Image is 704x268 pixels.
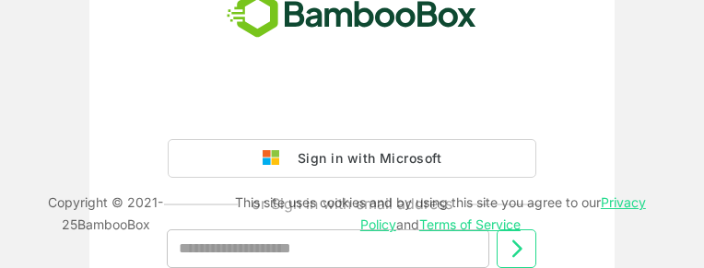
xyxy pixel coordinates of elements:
iframe: Sign in with Google Button [158,87,546,128]
button: Sign in with Microsoft [168,139,536,178]
p: This site uses cookies and by using this site you agree to our and [194,192,687,236]
img: google [263,150,288,167]
div: Sign in with Microsoft [288,146,441,170]
a: Terms of Service [419,216,521,232]
p: Copyright © 2021- 25 BambooBox [18,192,194,236]
a: Privacy Policy [360,194,646,232]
